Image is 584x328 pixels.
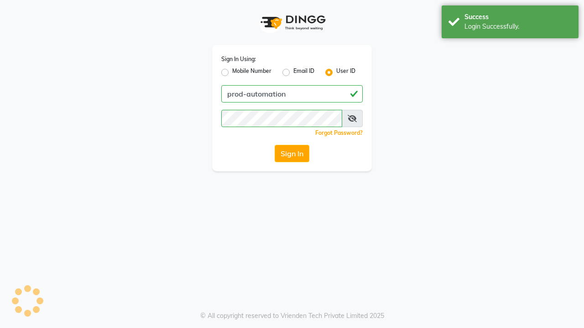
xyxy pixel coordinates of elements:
[221,55,256,63] label: Sign In Using:
[221,110,342,127] input: Username
[293,67,314,78] label: Email ID
[336,67,355,78] label: User ID
[464,22,572,31] div: Login Successfully.
[232,67,271,78] label: Mobile Number
[464,12,572,22] div: Success
[255,9,328,36] img: logo1.svg
[221,85,363,102] input: Username
[315,129,363,136] a: Forgot Password?
[275,145,309,162] button: Sign In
